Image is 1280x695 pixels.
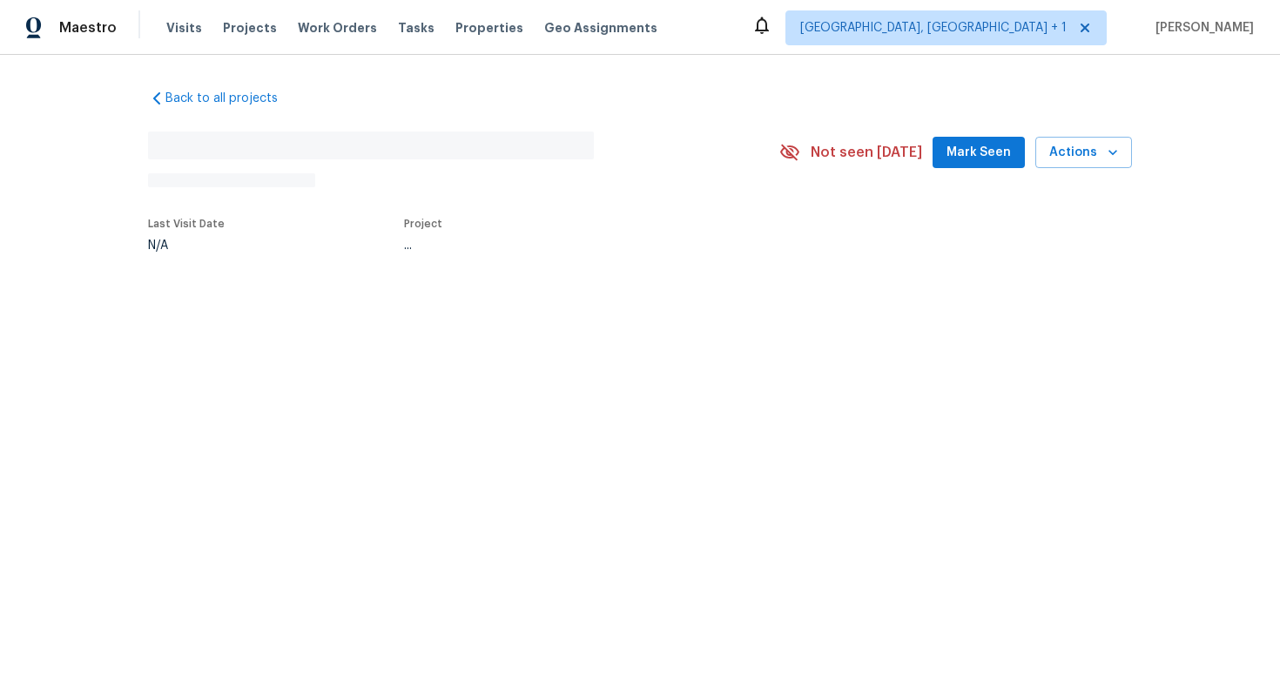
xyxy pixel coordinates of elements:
span: Properties [455,19,523,37]
a: Back to all projects [148,90,315,107]
span: Work Orders [298,19,377,37]
span: Geo Assignments [544,19,657,37]
span: Project [404,219,442,229]
span: Mark Seen [947,142,1011,164]
div: ... [404,240,738,252]
span: [GEOGRAPHIC_DATA], [GEOGRAPHIC_DATA] + 1 [800,19,1067,37]
span: Not seen [DATE] [811,144,922,161]
button: Actions [1035,137,1132,169]
span: Visits [166,19,202,37]
span: Actions [1049,142,1118,164]
button: Mark Seen [933,137,1025,169]
span: Projects [223,19,277,37]
span: Last Visit Date [148,219,225,229]
span: [PERSON_NAME] [1149,19,1254,37]
span: Maestro [59,19,117,37]
span: Tasks [398,22,435,34]
div: N/A [148,240,225,252]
